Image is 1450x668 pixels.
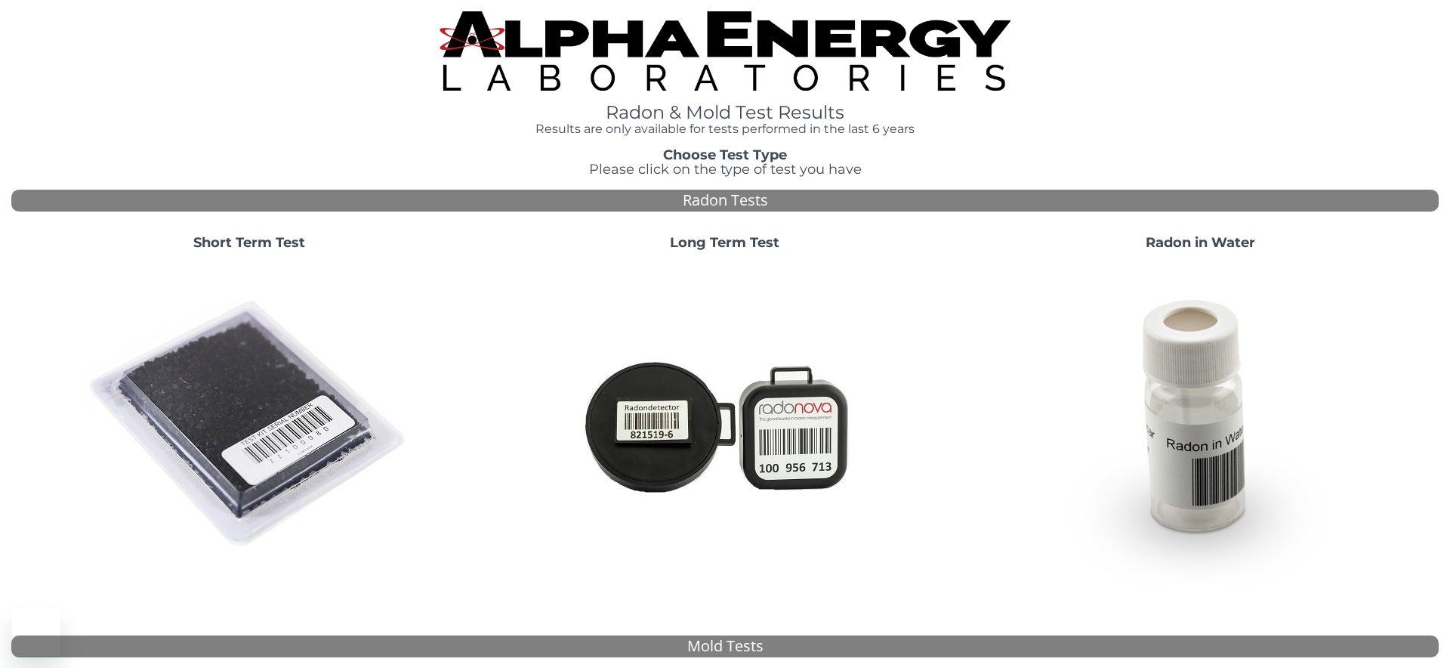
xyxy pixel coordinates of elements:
h1: Radon & Mold Test Results [440,103,1010,122]
span: Please click on the type of test you have [589,161,862,178]
img: ShortTerm.jpg [87,262,412,587]
img: Radtrak2vsRadtrak3.jpg [563,262,887,587]
iframe: Button to launch messaging window [12,608,60,656]
strong: Radon in Water [1146,234,1255,251]
div: Radon Tests [11,190,1439,212]
h4: Results are only available for tests performed in the last 6 years [440,122,1010,136]
img: TightCrop.jpg [440,11,1010,91]
div: Mold Tests [11,636,1439,657]
strong: Choose Test Type [663,147,787,163]
strong: Long Term Test [670,234,779,251]
img: RadoninWater.jpg [1038,262,1363,587]
strong: Short Term Test [193,234,305,251]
